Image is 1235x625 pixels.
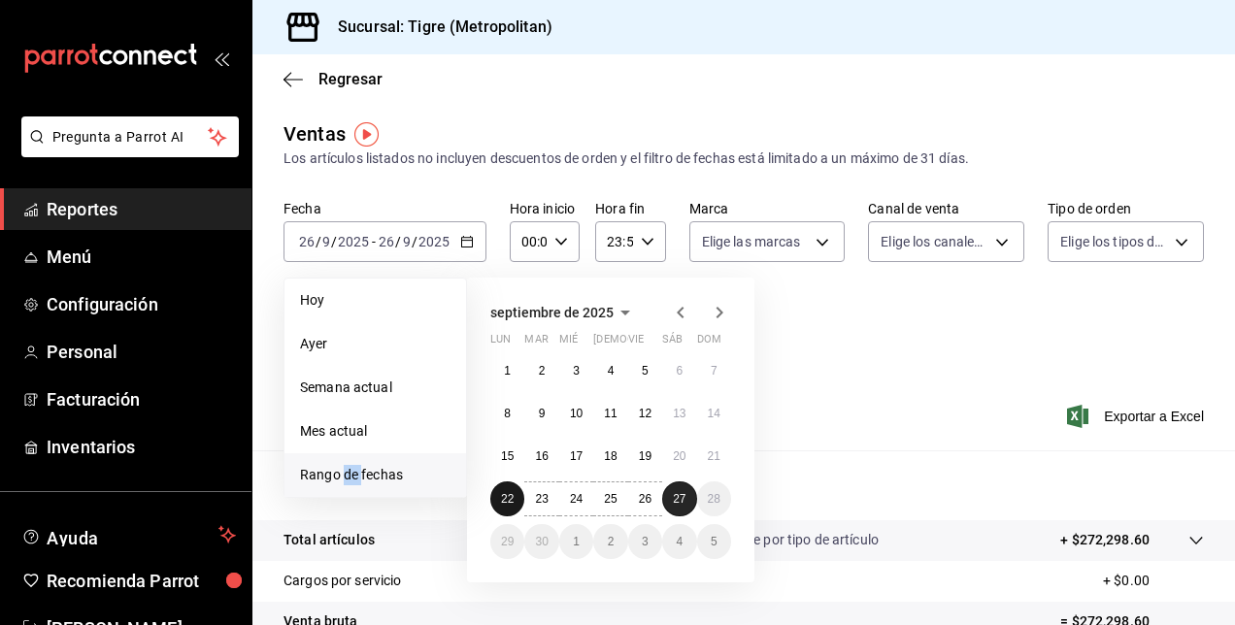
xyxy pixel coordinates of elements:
abbr: 2 de octubre de 2025 [608,535,615,548]
div: Ventas [284,119,346,148]
button: 28 de septiembre de 2025 [697,481,731,516]
img: Tooltip marker [354,122,379,147]
button: 5 de septiembre de 2025 [628,353,662,388]
span: Elige los tipos de orden [1060,232,1168,251]
p: Total artículos [284,530,375,550]
abbr: 1 de septiembre de 2025 [504,364,511,378]
abbr: 4 de septiembre de 2025 [608,364,615,378]
label: Marca [689,202,846,215]
span: - [372,234,376,249]
button: 4 de octubre de 2025 [662,524,696,559]
abbr: 3 de octubre de 2025 [642,535,649,548]
abbr: miércoles [559,333,578,353]
span: Pregunta a Parrot AI [52,127,209,148]
span: / [395,234,401,249]
button: 12 de septiembre de 2025 [628,396,662,431]
button: Exportar a Excel [1071,405,1204,428]
button: 5 de octubre de 2025 [697,524,731,559]
span: Rango de fechas [300,465,451,485]
abbr: 23 de septiembre de 2025 [535,492,548,506]
p: Cargos por servicio [284,571,402,591]
button: 13 de septiembre de 2025 [662,396,696,431]
abbr: 25 de septiembre de 2025 [604,492,617,506]
input: ---- [337,234,370,249]
abbr: lunes [490,333,511,353]
p: + $272,298.60 [1060,530,1150,550]
span: Menú [47,244,236,270]
span: Elige los canales de venta [881,232,988,251]
abbr: 17 de septiembre de 2025 [570,449,583,463]
button: Regresar [284,70,383,88]
abbr: sábado [662,333,683,353]
abbr: 28 de septiembre de 2025 [708,492,720,506]
abbr: 12 de septiembre de 2025 [639,407,651,420]
button: 4 de septiembre de 2025 [593,353,627,388]
button: 8 de septiembre de 2025 [490,396,524,431]
abbr: 21 de septiembre de 2025 [708,449,720,463]
abbr: 1 de octubre de 2025 [573,535,580,548]
span: Ayuda [47,523,211,546]
abbr: 5 de septiembre de 2025 [642,364,649,378]
span: / [316,234,321,249]
button: 6 de septiembre de 2025 [662,353,696,388]
div: Los artículos listados no incluyen descuentos de orden y el filtro de fechas está limitado a un m... [284,148,1204,169]
span: Configuración [47,291,236,317]
label: Hora inicio [510,202,580,215]
button: 26 de septiembre de 2025 [628,481,662,516]
input: -- [321,234,331,249]
span: Facturación [47,386,236,412]
button: 3 de octubre de 2025 [628,524,662,559]
button: 17 de septiembre de 2025 [559,439,593,474]
abbr: 2 de septiembre de 2025 [539,364,546,378]
button: 11 de septiembre de 2025 [593,396,627,431]
button: 24 de septiembre de 2025 [559,481,593,516]
input: -- [402,234,412,249]
p: + $0.00 [1103,571,1204,591]
button: 22 de septiembre de 2025 [490,481,524,516]
span: Elige las marcas [702,232,801,251]
input: -- [298,234,316,249]
button: 19 de septiembre de 2025 [628,439,662,474]
span: Regresar [318,70,383,88]
span: / [331,234,337,249]
button: 30 de septiembre de 2025 [524,524,558,559]
button: 18 de septiembre de 2025 [593,439,627,474]
abbr: 22 de septiembre de 2025 [501,492,514,506]
button: Pregunta a Parrot AI [21,116,239,157]
button: 7 de septiembre de 2025 [697,353,731,388]
button: 1 de octubre de 2025 [559,524,593,559]
button: 16 de septiembre de 2025 [524,439,558,474]
abbr: 30 de septiembre de 2025 [535,535,548,548]
span: Mes actual [300,421,451,442]
span: Semana actual [300,378,451,398]
span: Personal [47,339,236,365]
abbr: 14 de septiembre de 2025 [708,407,720,420]
span: Inventarios [47,434,236,460]
h3: Sucursal: Tigre (Metropolitan) [322,16,552,39]
abbr: 10 de septiembre de 2025 [570,407,583,420]
span: Recomienda Parrot [47,568,236,594]
span: / [412,234,417,249]
label: Tipo de orden [1048,202,1204,215]
abbr: 16 de septiembre de 2025 [535,449,548,463]
input: -- [378,234,395,249]
a: Pregunta a Parrot AI [14,141,239,161]
span: Reportes [47,196,236,222]
button: 29 de septiembre de 2025 [490,524,524,559]
abbr: 15 de septiembre de 2025 [501,449,514,463]
button: 1 de septiembre de 2025 [490,353,524,388]
abbr: 18 de septiembre de 2025 [604,449,617,463]
abbr: 19 de septiembre de 2025 [639,449,651,463]
button: 20 de septiembre de 2025 [662,439,696,474]
abbr: 7 de septiembre de 2025 [711,364,718,378]
abbr: 24 de septiembre de 2025 [570,492,583,506]
abbr: 6 de septiembre de 2025 [676,364,683,378]
button: open_drawer_menu [214,50,229,66]
abbr: 29 de septiembre de 2025 [501,535,514,548]
span: Ayer [300,334,451,354]
span: septiembre de 2025 [490,305,614,320]
abbr: 13 de septiembre de 2025 [673,407,685,420]
span: Hoy [300,290,451,311]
